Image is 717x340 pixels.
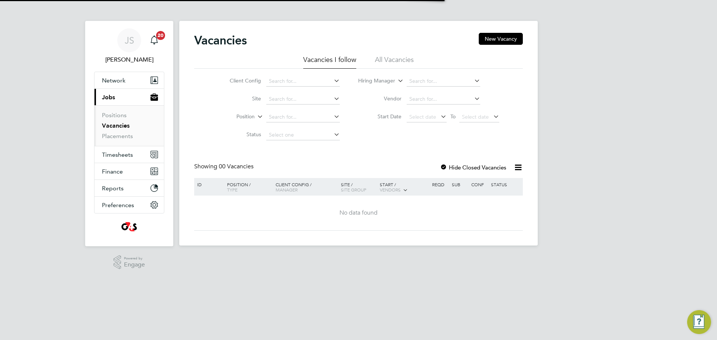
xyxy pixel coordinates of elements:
li: All Vacancies [375,55,414,69]
div: Jobs [94,105,164,146]
label: Hiring Manager [352,77,395,85]
span: Reports [102,185,124,192]
button: Network [94,72,164,88]
button: Reports [94,180,164,196]
span: 00 Vacancies [219,163,254,170]
button: New Vacancy [479,33,523,45]
a: Go to home page [94,221,164,233]
span: Preferences [102,202,134,209]
input: Select one [266,130,340,140]
span: JS [125,35,134,45]
button: Preferences [94,197,164,213]
div: Sub [450,178,469,191]
label: Hide Closed Vacancies [440,164,506,171]
label: Position [212,113,255,121]
input: Search for... [266,76,340,87]
button: Finance [94,163,164,180]
a: 20 [147,28,162,52]
a: Positions [102,112,127,119]
span: 20 [156,31,165,40]
li: Vacancies I follow [303,55,356,69]
h2: Vacancies [194,33,247,48]
label: Start Date [358,113,401,120]
span: To [448,112,458,121]
div: Reqd [430,178,450,191]
label: Client Config [218,77,261,84]
span: Vendors [380,187,401,193]
div: Conf [469,178,489,191]
span: Engage [124,262,145,268]
div: ID [195,178,221,191]
img: g4sssuk-logo-retina.png [120,221,139,233]
input: Search for... [266,112,340,122]
span: Manager [276,187,298,193]
div: Site / [339,178,378,196]
div: Client Config / [274,178,339,196]
label: Status [218,131,261,138]
span: Site Group [341,187,366,193]
button: Timesheets [94,146,164,163]
span: Network [102,77,125,84]
a: Placements [102,132,133,140]
a: JS[PERSON_NAME] [94,28,164,64]
span: Timesheets [102,151,133,158]
span: Finance [102,168,123,175]
div: Status [489,178,522,191]
label: Vendor [358,95,401,102]
input: Search for... [407,76,480,87]
span: Jobs [102,94,115,101]
a: Vacancies [102,122,130,129]
span: Jack Smith [94,55,164,64]
nav: Main navigation [85,21,173,246]
a: Powered byEngage [114,255,145,269]
button: Jobs [94,89,164,105]
div: Start / [378,178,430,197]
span: Select date [462,113,489,120]
label: Site [218,95,261,102]
span: Type [227,187,238,193]
div: Position / [221,178,274,196]
span: Select date [409,113,436,120]
input: Search for... [407,94,480,105]
div: No data found [195,209,522,217]
input: Search for... [266,94,340,105]
span: Powered by [124,255,145,262]
button: Engage Resource Center [687,310,711,334]
div: Showing [194,163,255,171]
